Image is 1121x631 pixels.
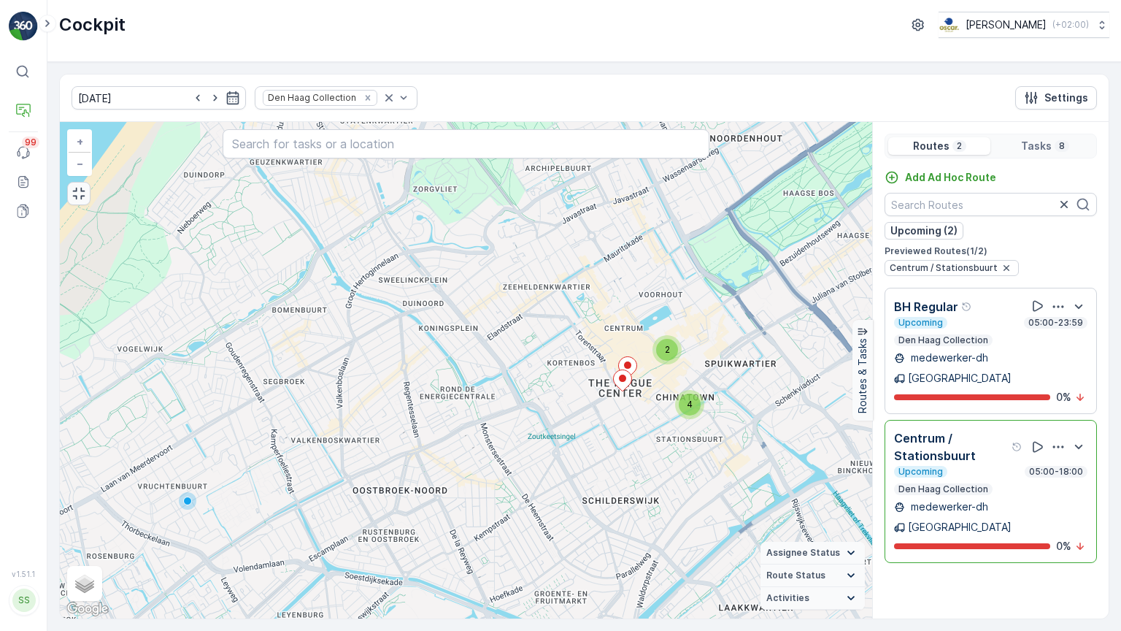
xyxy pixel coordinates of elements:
span: 2 [665,344,670,355]
p: Previewed Routes ( 1 / 2 ) [885,245,1097,257]
span: − [77,157,84,169]
input: Search Routes [885,193,1097,216]
a: 99 [9,138,38,167]
p: Den Haag Collection [897,334,990,346]
p: 0 % [1056,390,1071,405]
input: dd/mm/yyyy [72,86,246,110]
div: Help Tooltip Icon [1012,441,1023,453]
p: Den Haag Collection [897,483,990,495]
div: Help Tooltip Icon [961,301,973,313]
p: [PERSON_NAME] [966,18,1047,32]
input: Search for tasks or a location [223,129,710,158]
p: Cockpit [59,13,126,37]
p: 8 [1058,140,1066,152]
div: 2 [652,335,682,364]
p: 05:00-23:59 [1027,317,1085,329]
p: ( +02:00 ) [1052,19,1089,31]
p: medewerker-dh [908,500,988,514]
p: Settings [1044,91,1088,105]
summary: Route Status [760,565,865,587]
button: SS [9,581,38,619]
p: 2 [955,140,963,152]
p: Upcoming [897,317,944,329]
img: Google [63,600,112,619]
span: Assignee Status [766,547,840,559]
p: Upcoming (2) [890,223,958,238]
p: 99 [25,137,36,148]
div: Den Haag Collection [263,91,358,104]
button: Upcoming (2) [885,222,963,240]
p: 0 % [1056,539,1071,554]
button: Settings [1015,86,1097,110]
summary: Activities [760,587,865,610]
a: Open this area in Google Maps (opens a new window) [63,600,112,619]
p: Upcoming [897,466,944,478]
p: [GEOGRAPHIC_DATA] [908,371,1012,386]
p: Routes [913,139,949,153]
p: Add Ad Hoc Route [905,170,996,185]
p: Tasks [1021,139,1052,153]
span: v 1.51.1 [9,570,38,578]
summary: Assignee Status [760,542,865,565]
a: Add Ad Hoc Route [885,170,996,185]
p: 05:00-18:00 [1028,466,1085,478]
img: basis-logo_rgb2x.png [939,17,960,33]
p: Centrum / Stationsbuurt [894,429,1009,464]
a: Layers [69,567,101,600]
a: Zoom In [69,131,90,153]
p: [GEOGRAPHIC_DATA] [908,520,1012,535]
span: Activities [766,592,809,604]
span: Centrum / Stationsbuurt [890,262,998,274]
span: + [77,135,83,148]
span: Route Status [766,570,825,581]
div: SS [12,589,36,612]
div: Remove Den Haag Collection [360,92,376,104]
button: [PERSON_NAME](+02:00) [939,12,1109,38]
p: medewerker-dh [908,351,988,365]
div: 4 [675,390,704,419]
a: Zoom Out [69,153,90,175]
img: logo [9,12,38,41]
p: BH Regular [894,298,958,315]
span: 4 [687,399,693,410]
p: Routes & Tasks [855,339,870,414]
